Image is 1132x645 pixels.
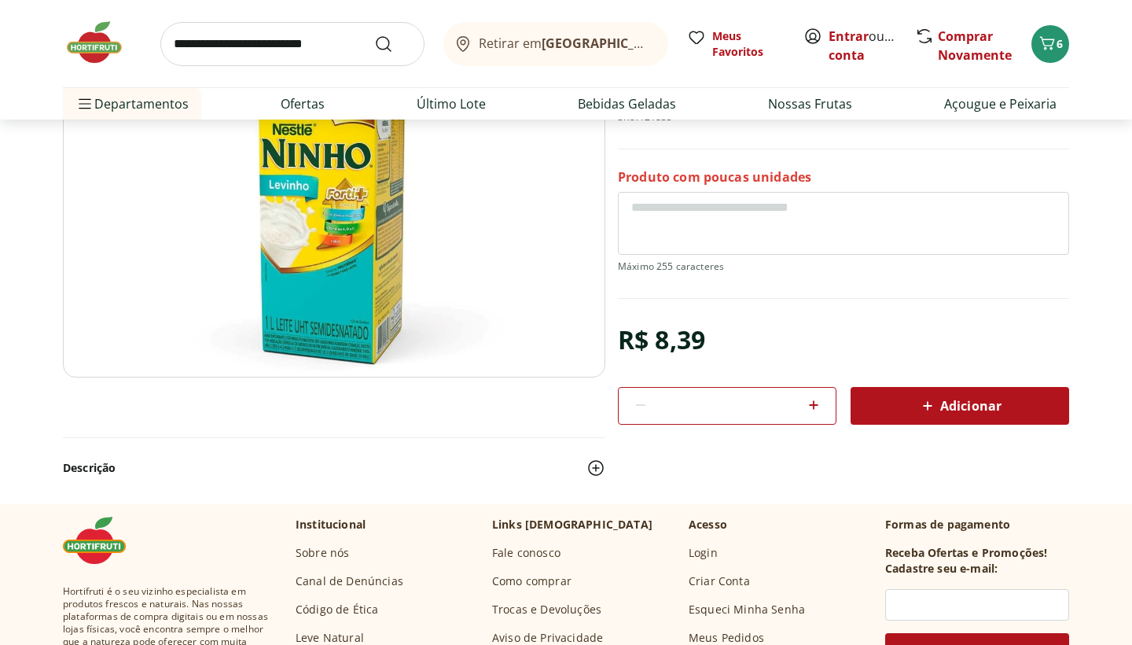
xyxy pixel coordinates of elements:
[1057,36,1063,51] span: 6
[618,318,705,362] div: R$ 8,39
[618,168,811,186] p: Produto com poucas unidades
[938,28,1012,64] a: Comprar Novamente
[281,94,325,113] a: Ofertas
[687,28,785,60] a: Meus Favoritos
[885,517,1069,533] p: Formas de pagamento
[829,27,899,64] span: ou
[492,545,560,561] a: Fale conosco
[75,85,94,123] button: Menu
[374,35,412,53] button: Submit Search
[443,22,668,66] button: Retirar em[GEOGRAPHIC_DATA]/[GEOGRAPHIC_DATA]
[296,573,403,589] a: Canal de Denúncias
[768,94,852,113] a: Nossas Frutas
[885,545,1047,561] h3: Receba Ofertas e Promoções!
[918,396,1002,415] span: Adicionar
[296,602,378,617] a: Código de Ética
[492,517,652,533] p: Links [DEMOGRAPHIC_DATA]
[63,19,141,66] img: Hortifruti
[578,94,676,113] a: Bebidas Geladas
[712,28,785,60] span: Meus Favoritos
[1031,25,1069,63] button: Carrinho
[63,517,141,564] img: Hortifruti
[492,602,601,617] a: Trocas e Devoluções
[296,545,349,561] a: Sobre nós
[689,517,727,533] p: Acesso
[296,517,366,533] p: Institucional
[851,387,1069,425] button: Adicionar
[479,36,652,50] span: Retirar em
[829,28,869,45] a: Entrar
[417,94,486,113] a: Último Lote
[885,561,998,577] h3: Cadastre seu e-mail:
[75,85,189,123] span: Departamentos
[160,22,424,66] input: search
[63,451,605,485] button: Descrição
[689,545,718,561] a: Login
[944,94,1057,113] a: Açougue e Peixaria
[492,573,572,589] a: Como comprar
[689,602,805,617] a: Esqueci Minha Senha
[829,28,915,64] a: Criar conta
[542,35,807,52] b: [GEOGRAPHIC_DATA]/[GEOGRAPHIC_DATA]
[689,573,750,589] a: Criar Conta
